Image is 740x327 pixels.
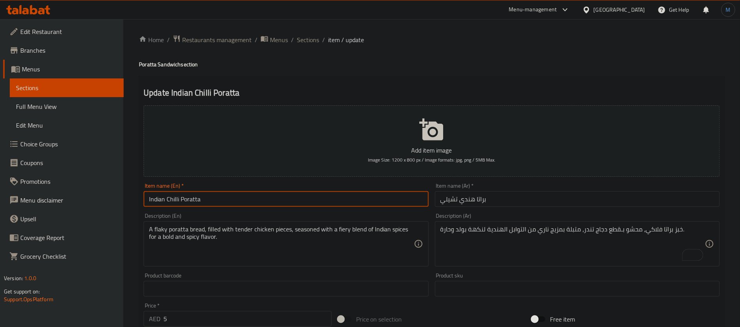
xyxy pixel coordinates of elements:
[4,286,40,297] span: Get support on:
[328,35,364,44] span: item / update
[3,210,124,228] a: Upsell
[594,5,645,14] div: [GEOGRAPHIC_DATA]
[3,22,124,41] a: Edit Restaurant
[3,135,124,153] a: Choice Groups
[20,214,117,224] span: Upsell
[16,121,117,130] span: Edit Menu
[3,247,124,266] a: Grocery Checklist
[261,35,288,45] a: Menus
[163,311,332,327] input: Please enter price
[3,60,124,78] a: Menus
[435,191,720,207] input: Enter name Ar
[16,102,117,111] span: Full Menu View
[435,281,720,297] input: Please enter product sku
[509,5,557,14] div: Menu-management
[4,273,23,283] span: Version:
[20,195,117,205] span: Menu disclaimer
[149,314,160,323] p: AED
[173,35,252,45] a: Restaurants management
[20,252,117,261] span: Grocery Checklist
[726,5,731,14] span: M
[144,87,720,99] h2: Update Indian Chilli Poratta
[255,35,257,44] li: /
[3,172,124,191] a: Promotions
[550,315,575,324] span: Free item
[149,226,413,263] textarea: A flaky poratta bread, filled with tender chicken pieces, seasoned with a fiery blend of Indian s...
[144,105,720,177] button: Add item imageImage Size: 1200 x 800 px / Image formats: jpg, png / 5MB Max.
[139,35,164,44] a: Home
[10,97,124,116] a: Full Menu View
[167,35,170,44] li: /
[139,60,724,68] h4: Poratta Sandwich section
[4,294,53,304] a: Support.OpsPlatform
[291,35,294,44] li: /
[16,83,117,92] span: Sections
[182,35,252,44] span: Restaurants management
[20,233,117,242] span: Coverage Report
[3,41,124,60] a: Branches
[20,177,117,186] span: Promotions
[20,158,117,167] span: Coupons
[10,78,124,97] a: Sections
[3,228,124,247] a: Coverage Report
[322,35,325,44] li: /
[24,273,36,283] span: 1.0.0
[297,35,319,44] a: Sections
[270,35,288,44] span: Menus
[20,27,117,36] span: Edit Restaurant
[10,116,124,135] a: Edit Menu
[156,146,708,155] p: Add item image
[20,46,117,55] span: Branches
[3,153,124,172] a: Coupons
[20,139,117,149] span: Choice Groups
[22,64,117,74] span: Menus
[144,281,428,297] input: Please enter product barcode
[440,226,705,263] textarea: To enrich screen reader interactions, please activate Accessibility in Grammarly extension settings
[144,191,428,207] input: Enter name En
[3,191,124,210] a: Menu disclaimer
[139,35,724,45] nav: breadcrumb
[368,155,495,164] span: Image Size: 1200 x 800 px / Image formats: jpg, png / 5MB Max.
[356,315,402,324] span: Price on selection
